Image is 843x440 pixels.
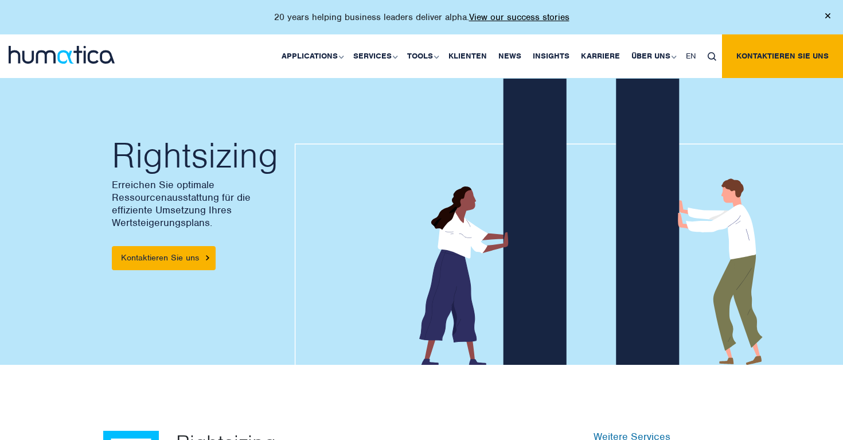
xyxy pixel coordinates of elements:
[401,34,443,78] a: Tools
[348,34,401,78] a: Services
[686,51,696,61] span: EN
[274,11,569,23] p: 20 years helping business leaders deliver alpha.
[206,255,209,260] img: arrowicon
[722,34,843,78] a: Kontaktieren Sie uns
[527,34,575,78] a: Insights
[112,178,410,229] p: Erreichen Sie optimale Ressourcenausstattung für die effiziente Umsetzung Ihres Wertsteigerungspl...
[493,34,527,78] a: News
[9,46,115,64] img: logo
[626,34,680,78] a: Über uns
[443,34,493,78] a: Klienten
[276,34,348,78] a: Applications
[469,11,569,23] a: View our success stories
[575,34,626,78] a: Karriere
[112,246,216,270] a: Kontaktieren Sie uns
[680,34,702,78] a: EN
[112,138,410,173] h2: Rightsizing
[708,52,716,61] img: search_icon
